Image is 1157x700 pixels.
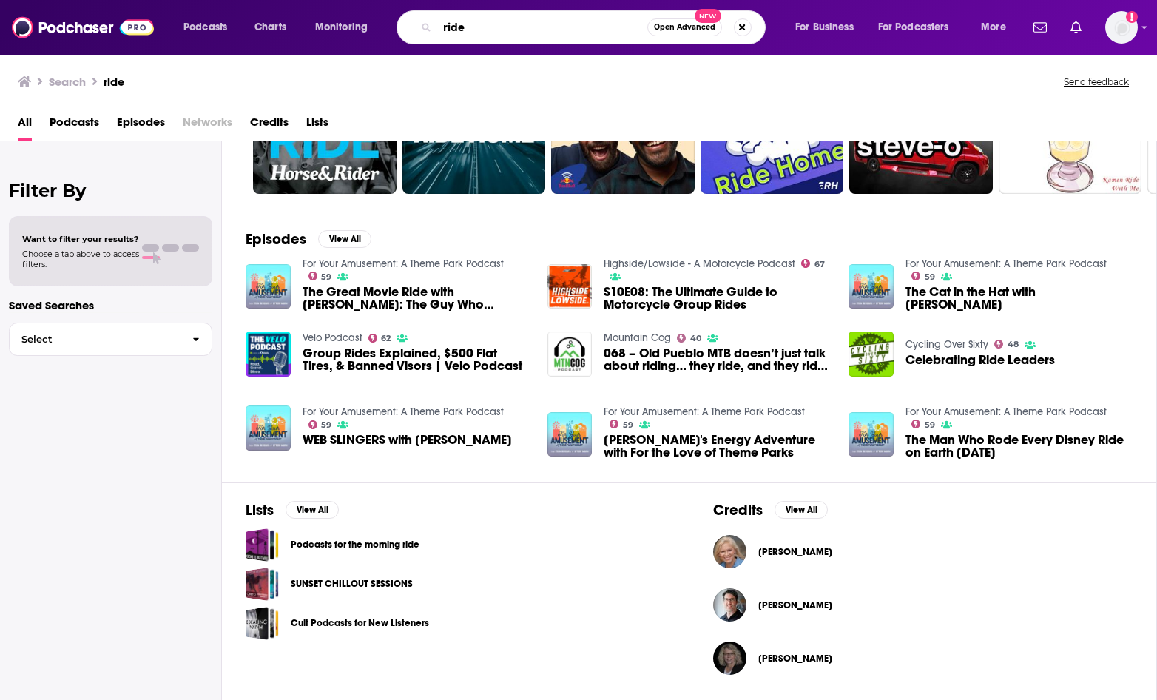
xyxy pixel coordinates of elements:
[246,607,279,640] a: Cult Podcasts for New Listeners
[303,258,504,270] a: For Your Amusement: A Theme Park Podcast
[18,110,32,141] a: All
[868,16,971,39] button: open menu
[246,568,279,601] a: SUNSET CHILLOUT SESSIONS
[905,286,1133,311] a: The Cat in the Hat with Tyler Pugh
[758,653,832,664] a: Victoria Rideout
[758,599,832,611] span: [PERSON_NAME]
[303,405,504,418] a: For Your Amusement: A Theme Park Podcast
[321,422,331,428] span: 59
[713,501,763,519] h2: Credits
[695,9,721,23] span: New
[547,412,593,457] img: Ellen's Energy Adventure with For the Love of Theme Parks
[117,110,165,141] a: Episodes
[246,230,306,249] h2: Episodes
[183,17,227,38] span: Podcasts
[775,501,828,519] button: View All
[758,653,832,664] span: [PERSON_NAME]
[713,635,1133,682] button: Victoria RideoutVictoria Rideout
[713,535,746,568] img: Dana Ridenour
[250,110,289,141] span: Credits
[713,528,1133,576] button: Dana RidenourDana Ridenour
[713,501,828,519] a: CreditsView All
[437,16,647,39] input: Search podcasts, credits, & more...
[604,286,831,311] a: S10E08: The Ultimate Guide to Motorcycle Group Rides
[604,405,805,418] a: For Your Amusement: A Theme Park Podcast
[547,264,593,309] img: S10E08: The Ultimate Guide to Motorcycle Group Rides
[173,16,246,39] button: open menu
[849,264,894,309] img: The Cat in the Hat with Tyler Pugh
[368,334,391,343] a: 62
[9,298,212,312] p: Saved Searches
[1105,11,1138,44] img: User Profile
[246,230,371,249] a: EpisodesView All
[321,274,331,280] span: 59
[1028,15,1053,40] a: Show notifications dropdown
[381,335,391,342] span: 62
[713,642,746,675] img: Victoria Rideout
[849,332,894,377] a: Celebrating Ride Leaders
[1008,341,1019,348] span: 48
[306,110,328,141] a: Lists
[905,405,1107,418] a: For Your Amusement: A Theme Park Podcast
[604,258,795,270] a: Highside/Lowside - A Motorcycle Podcast
[981,17,1006,38] span: More
[690,335,701,342] span: 40
[303,434,512,446] a: WEB SLINGERS with Grant Horn
[308,420,332,429] a: 59
[245,16,295,39] a: Charts
[604,347,831,372] span: 068 – Old Pueblo MTB doesn’t just talk about riding… they ride, and they ride a lot. (The [PERSON...
[1105,11,1138,44] span: Logged in as mindyn
[905,354,1055,366] a: Celebrating Ride Leaders
[104,75,124,89] h3: ride
[246,405,291,451] a: WEB SLINGERS with Grant Horn
[411,10,780,44] div: Search podcasts, credits, & more...
[604,347,831,372] a: 068 – Old Pueblo MTB doesn’t just talk about riding… they ride, and they ride a lot. (The Travis ...
[22,234,139,244] span: Want to filter your results?
[246,332,291,377] img: Group Rides Explained, $500 Flat Tires, & Banned Visors | Velo Podcast
[604,332,671,344] a: Mountain Cog
[911,272,935,280] a: 59
[905,286,1133,311] span: The Cat in the Hat with [PERSON_NAME]
[623,422,633,428] span: 59
[303,347,530,372] a: Group Rides Explained, $500 Flat Tires, & Banned Visors | Velo Podcast
[814,261,825,268] span: 67
[604,434,831,459] a: Ellen's Energy Adventure with For the Love of Theme Parks
[308,272,332,280] a: 59
[246,501,274,519] h2: Lists
[1065,15,1087,40] a: Show notifications dropdown
[905,434,1133,459] a: The Man Who Rode Every Disney Ride on Earth in 12 Days
[22,249,139,269] span: Choose a tab above to access filters.
[971,16,1025,39] button: open menu
[291,615,429,631] a: Cult Podcasts for New Listeners
[12,13,154,41] a: Podchaser - Follow, Share and Rate Podcasts
[183,110,232,141] span: Networks
[1059,75,1133,88] button: Send feedback
[303,332,362,344] a: Velo Podcast
[9,323,212,356] button: Select
[303,434,512,446] span: WEB SLINGERS with [PERSON_NAME]
[291,576,413,592] a: SUNSET CHILLOUT SESSIONS
[254,17,286,38] span: Charts
[849,412,894,457] a: The Man Who Rode Every Disney Ride on Earth in 12 Days
[713,588,746,622] img: Christopher Rider
[758,546,832,558] a: Dana Ridenour
[50,110,99,141] a: Podcasts
[547,332,593,377] a: 068 – Old Pueblo MTB doesn’t just talk about riding… they ride, and they ride a lot. (The Travis ...
[49,75,86,89] h3: Search
[801,259,825,268] a: 67
[246,264,291,309] img: The Great Movie Ride with Jack Pattillo: The Guy Who Worked It!
[246,528,279,562] a: Podcasts for the morning ride
[10,334,181,344] span: Select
